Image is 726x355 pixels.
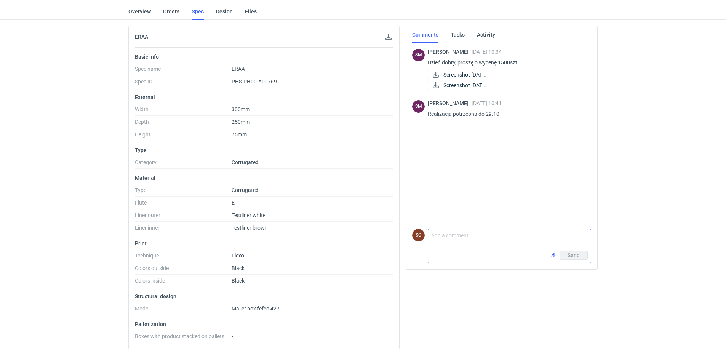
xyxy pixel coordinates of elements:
[232,253,244,259] span: Flexo
[135,278,232,287] dt: Colors inside
[135,333,232,342] dt: Boxes with product stacked on pallets
[412,229,425,241] div: Sylwia Cichórz
[428,109,585,118] p: Realizacja potrzebna do 29.10
[472,49,502,55] span: [DATE] 10:34
[135,175,393,181] p: Material
[135,147,393,153] p: Type
[135,321,393,327] p: Palletization
[192,3,204,20] a: Spec
[232,305,280,312] span: Mailer box fefco 427
[128,3,151,20] a: Overview
[232,66,245,72] span: ERAA
[245,3,257,20] a: Files
[428,70,493,79] div: Screenshot 2025-10-14 at 10.29.18.png
[135,225,232,234] dt: Liner inner
[412,49,425,61] figcaption: SM
[443,70,487,79] span: Screenshot [DATE]..
[568,253,580,258] span: Send
[135,253,232,262] dt: Technique
[135,187,232,197] dt: Type
[428,58,585,67] p: Dzień dobry, proszę o wycenę 1500szt
[232,212,265,218] span: Testliner white
[135,212,232,222] dt: Liner outer
[135,94,393,100] p: External
[232,333,233,339] span: -
[232,119,250,125] span: 250mm
[232,159,259,165] span: Corrugated
[412,229,425,241] figcaption: SC
[428,81,493,90] div: Screenshot 2025-10-14 at 10.29.24.png
[135,200,232,209] dt: Flute
[451,26,465,43] a: Tasks
[216,3,233,20] a: Design
[428,81,493,90] a: Screenshot [DATE]..
[135,159,232,169] dt: Category
[428,70,493,79] a: Screenshot [DATE]..
[135,54,393,60] p: Basic info
[135,34,148,40] h2: ERAA
[135,131,232,141] dt: Height
[232,278,245,284] span: Black
[135,240,393,246] p: Print
[135,265,232,275] dt: Colors outside
[477,26,495,43] a: Activity
[135,119,232,128] dt: Depth
[232,265,245,271] span: Black
[135,305,232,315] dt: Model
[232,225,268,231] span: Testliner brown
[412,26,438,43] a: Comments
[384,32,393,42] button: Download specification
[428,49,472,55] span: [PERSON_NAME]
[560,251,588,260] button: Send
[232,200,235,206] span: E
[232,131,247,138] span: 75mm
[232,78,277,85] span: PHS-PH00-A09769
[135,293,393,299] p: Structural design
[135,66,232,75] dt: Spec name
[412,100,425,113] figcaption: SM
[135,106,232,116] dt: Width
[412,49,425,61] div: Sebastian Markut
[443,81,487,90] span: Screenshot [DATE]..
[135,78,232,88] dt: Spec ID
[163,3,179,20] a: Orders
[472,100,502,106] span: [DATE] 10:41
[412,100,425,113] div: Sebastian Markut
[428,100,472,106] span: [PERSON_NAME]
[232,106,250,112] span: 300mm
[232,187,259,193] span: Corrugated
